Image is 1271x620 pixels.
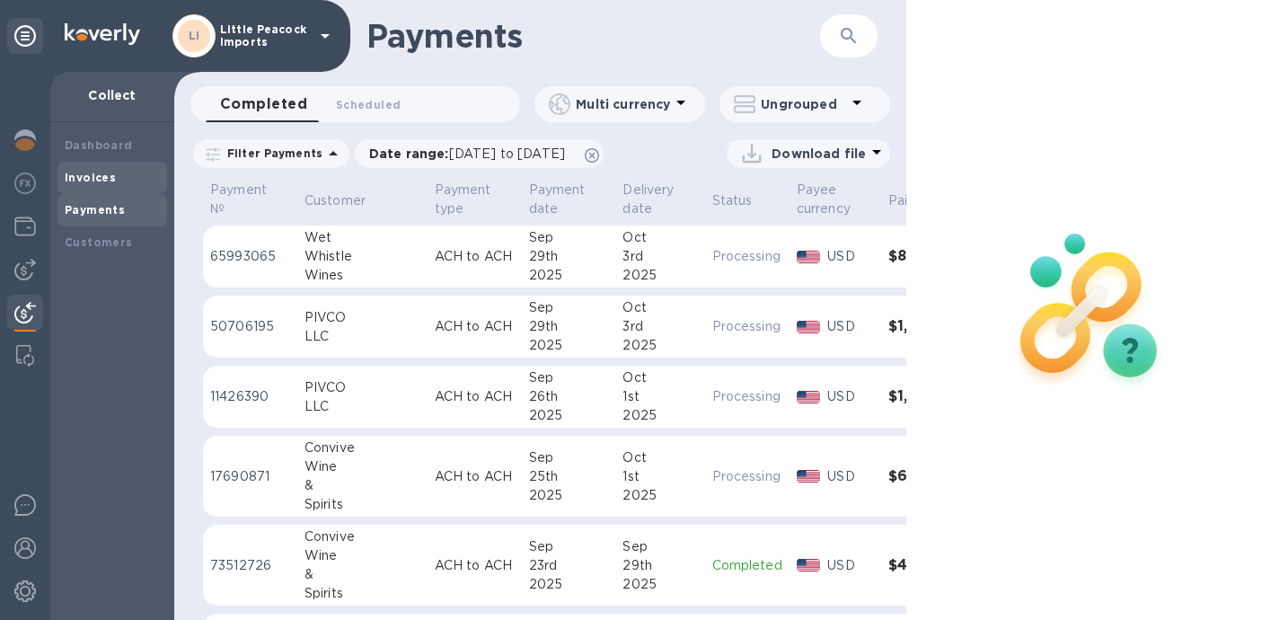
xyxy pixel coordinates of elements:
div: Sep [622,537,697,556]
div: Unpin categories [7,18,43,54]
div: 2025 [529,336,609,355]
p: Filter Payments [220,146,322,161]
h3: $680.00 [888,468,969,485]
b: Invoices [65,171,116,184]
img: USD [797,321,821,333]
p: Little Peacock Imports [220,23,310,49]
p: Completed [712,556,782,575]
div: Sep [529,537,609,556]
div: 1st [622,387,697,406]
div: 29th [529,247,609,266]
span: Paid [888,191,940,210]
img: USD [797,559,821,571]
p: Delivery date [622,181,674,218]
div: 2025 [529,486,609,505]
p: 65993065 [210,247,290,266]
p: ACH to ACH [435,387,515,406]
span: Customer [305,191,389,210]
p: USD [827,247,873,266]
div: 2025 [622,336,697,355]
p: Customer [305,191,366,210]
p: Download file [772,145,866,163]
img: Wallets [14,216,36,237]
p: ACH to ACH [435,317,515,336]
p: Processing [712,467,782,486]
span: Payment date [529,181,609,218]
span: Payee currency [797,181,874,218]
div: 2025 [529,575,609,594]
p: Payee currency [797,181,851,218]
div: Whistle [305,247,420,266]
div: Spirits [305,495,420,514]
div: Oct [622,228,697,247]
div: 26th [529,387,609,406]
div: 2025 [529,406,609,425]
p: Ungrouped [761,95,846,113]
span: Scheduled [336,95,401,114]
div: Wet [305,228,420,247]
p: Status [712,191,753,210]
div: 2025 [622,266,697,285]
p: 11426390 [210,387,290,406]
div: Convive [305,527,420,546]
div: Sep [529,298,609,317]
b: Payments [65,203,125,217]
p: USD [827,387,873,406]
div: 2025 [622,406,697,425]
div: Sep [529,448,609,467]
div: Sep [529,228,609,247]
p: ACH to ACH [435,467,515,486]
span: Completed [220,92,307,117]
div: 29th [529,317,609,336]
div: Date range:[DATE] to [DATE] [355,139,604,168]
b: Customers [65,235,133,249]
span: Payment № [210,181,290,218]
div: PIVCO [305,378,420,397]
h3: $1,324.00 [888,318,969,335]
div: Spirits [305,584,420,603]
span: Payment type [435,181,515,218]
p: Multi currency [576,95,670,113]
div: 3rd [622,247,697,266]
p: ACH to ACH [435,247,515,266]
div: Oct [622,298,697,317]
div: & [305,565,420,584]
p: USD [827,467,873,486]
img: Logo [65,23,140,45]
div: PIVCO [305,308,420,327]
p: Collect [65,86,160,104]
p: Payment date [529,181,586,218]
p: USD [827,556,873,575]
div: 1st [622,467,697,486]
p: Paid [888,191,916,210]
b: Dashboard [65,138,133,152]
h3: $4,620.00 [888,557,969,574]
div: 23rd [529,556,609,575]
span: [DATE] to [DATE] [449,146,565,161]
p: Date range : [369,145,574,163]
p: 73512726 [210,556,290,575]
h3: $820.00 [888,248,969,265]
div: Wine [305,457,420,476]
img: Foreign exchange [14,173,36,194]
p: Payment № [210,181,267,218]
img: USD [797,251,821,263]
div: 2025 [622,486,697,505]
div: Convive [305,438,420,457]
div: Wines [305,266,420,285]
div: Oct [622,368,697,387]
div: & [305,476,420,495]
p: ACH to ACH [435,556,515,575]
p: 17690871 [210,467,290,486]
h3: $1,322.68 [888,388,969,405]
div: Wine [305,546,420,565]
div: Oct [622,448,697,467]
div: 3rd [622,317,697,336]
p: Processing [712,317,782,336]
b: LI [189,29,200,42]
span: Delivery date [622,181,697,218]
div: Sep [529,368,609,387]
p: 50706195 [210,317,290,336]
div: 2025 [622,575,697,594]
img: USD [797,470,821,483]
